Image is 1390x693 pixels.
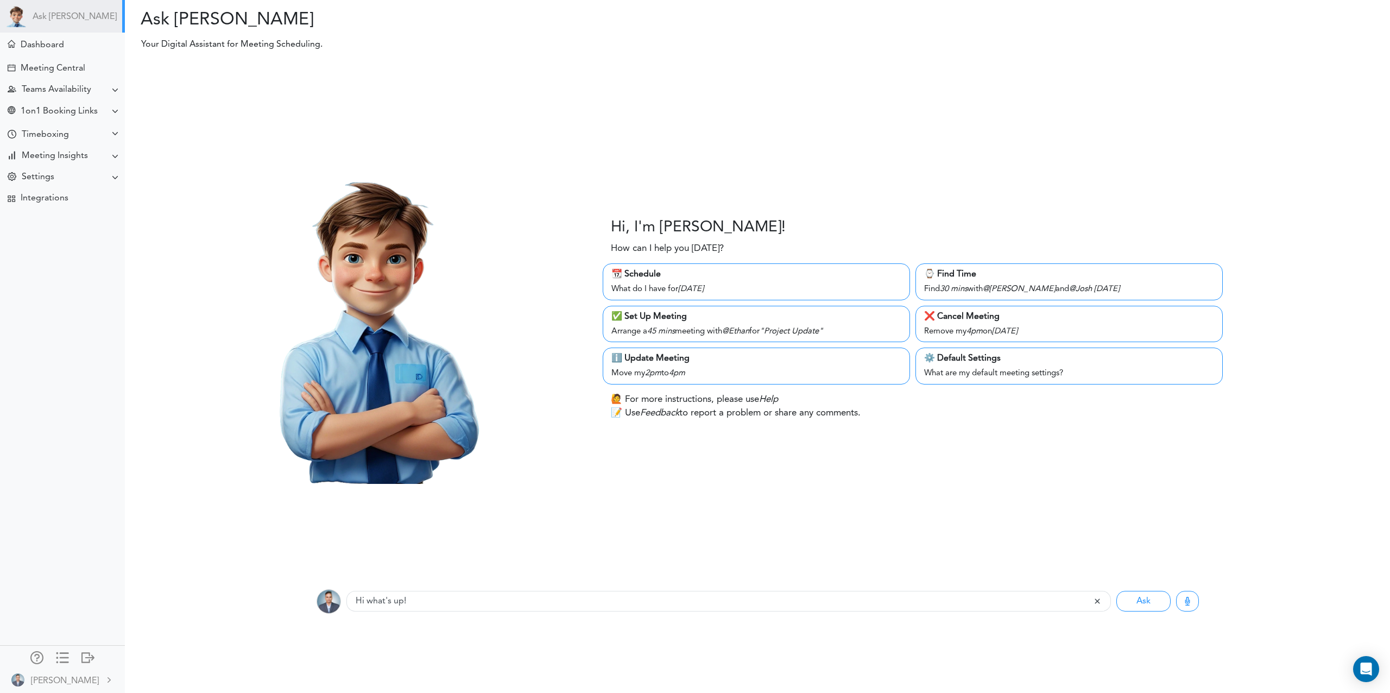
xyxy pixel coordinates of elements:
i: 30 mins [940,285,968,293]
img: BWv8PPf8N0ctf3JvtTlAAAAAASUVORK5CYII= [317,589,341,614]
div: 📆 Schedule [611,268,901,281]
div: Show only icons [56,651,69,662]
div: Meeting Dashboard [8,40,15,48]
i: 4pm [966,327,983,336]
p: 📝 Use to report a problem or share any comments. [611,406,861,420]
div: Meeting Insights [22,151,88,161]
div: Remove my on [924,323,1214,338]
div: Create Meeting [8,64,15,72]
div: Manage Members and Externals [30,651,43,662]
p: How can I help you [DATE]? [611,242,724,256]
div: ℹ️ Update Meeting [611,352,901,365]
p: Your Digital Assistant for Meeting Scheduling. [134,38,1019,51]
i: Help [759,395,778,404]
a: [PERSON_NAME] [1,667,124,692]
div: Open Intercom Messenger [1353,656,1379,682]
div: Timeboxing [22,130,69,140]
div: Dashboard [21,40,64,51]
img: Powered by TEAMCAL AI [5,5,27,27]
h2: Ask [PERSON_NAME] [133,10,749,30]
div: ✅ Set Up Meeting [611,310,901,323]
div: Log out [81,651,94,662]
img: Theo.png [207,155,535,484]
div: Integrations [21,193,68,204]
div: Teams Availability [22,85,91,95]
button: Ask [1116,591,1171,612]
div: 1on1 Booking Links [21,106,98,117]
i: @Josh [1069,285,1092,293]
div: TEAMCAL AI Workflow Apps [8,195,15,203]
i: @[PERSON_NAME] [983,285,1056,293]
i: [DATE] [992,327,1018,336]
div: Arrange a meeting with for [611,323,901,338]
p: 🙋 For more instructions, please use [611,393,778,407]
div: Time Your Goals [8,130,16,140]
div: ⚙️ Default Settings [924,352,1214,365]
div: Meeting Central [21,64,85,74]
h3: Hi, I'm [PERSON_NAME]! [611,219,786,237]
i: @Ethan [722,327,749,336]
i: [DATE] [1094,285,1120,293]
div: Move my to [611,365,901,380]
i: 45 mins [647,327,675,336]
i: "Project Update" [760,327,823,336]
div: ⌚️ Find Time [924,268,1214,281]
i: Feedback [640,408,679,418]
i: 4pm [669,369,685,377]
a: Ask [PERSON_NAME] [33,12,117,22]
img: BWv8PPf8N0ctf3JvtTlAAAAAASUVORK5CYII= [11,673,24,686]
div: ❌ Cancel Meeting [924,310,1214,323]
div: What are my default meeting settings? [924,365,1214,380]
div: [PERSON_NAME] [31,675,99,688]
i: [DATE] [678,285,704,293]
a: Change side menu [56,651,69,666]
div: Settings [22,172,54,182]
div: Find with and [924,281,1214,296]
div: What do I have for [611,281,901,296]
a: Manage Members and Externals [30,651,43,666]
i: 2pm [645,369,661,377]
div: Share Meeting Link [8,106,15,117]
